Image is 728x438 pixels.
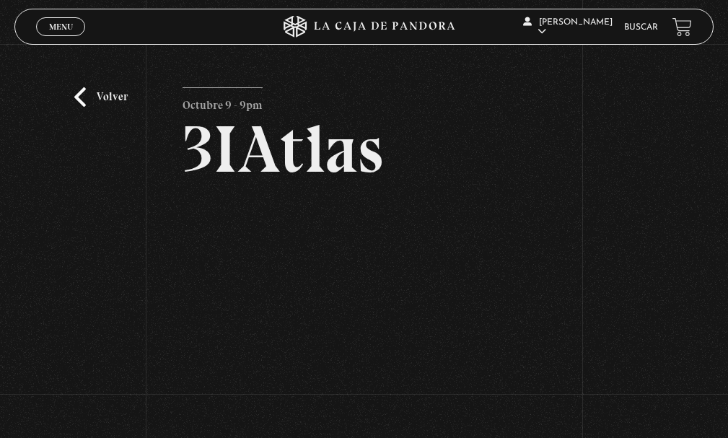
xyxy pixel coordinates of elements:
[44,35,78,45] span: Cerrar
[49,22,73,31] span: Menu
[74,87,128,107] a: Volver
[183,116,546,183] h2: 3IAtlas
[183,204,546,408] iframe: Dailymotion video player – 3IATLAS
[523,18,613,36] span: [PERSON_NAME]
[624,23,658,32] a: Buscar
[672,17,692,37] a: View your shopping cart
[183,87,263,116] p: Octubre 9 - 9pm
